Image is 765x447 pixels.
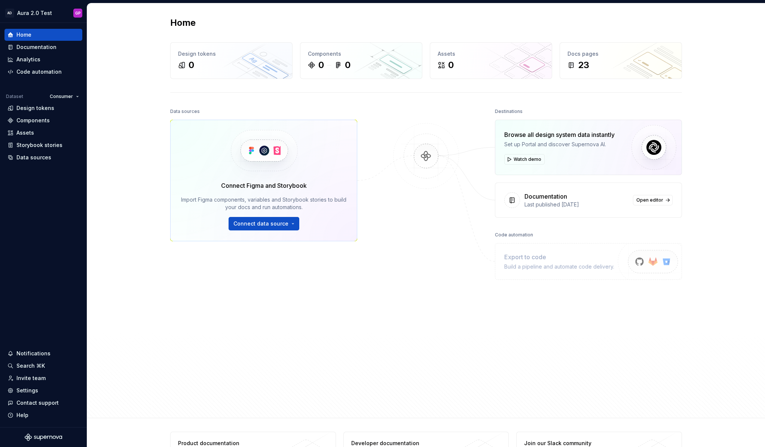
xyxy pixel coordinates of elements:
[4,127,82,139] a: Assets
[318,59,324,71] div: 0
[351,440,460,447] div: Developer documentation
[17,9,52,17] div: Aura 2.0 Test
[567,50,674,58] div: Docs pages
[4,397,82,409] button: Contact support
[4,53,82,65] a: Analytics
[4,372,82,384] a: Invite team
[5,9,14,18] div: AD
[636,197,663,203] span: Open editor
[170,42,293,79] a: Design tokens0
[16,43,56,51] div: Documentation
[50,94,73,99] span: Consumer
[181,196,346,211] div: Import Figma components, variables and Storybook stories to build your docs and run automations.
[448,59,454,71] div: 0
[438,50,544,58] div: Assets
[4,409,82,421] button: Help
[4,348,82,359] button: Notifications
[430,42,552,79] a: Assets0
[46,91,82,102] button: Consumer
[4,41,82,53] a: Documentation
[16,374,46,382] div: Invite team
[4,66,82,78] a: Code automation
[524,192,567,201] div: Documentation
[16,104,54,112] div: Design tokens
[170,17,196,29] h2: Home
[16,68,62,76] div: Code automation
[4,114,82,126] a: Components
[16,362,45,370] div: Search ⌘K
[524,440,633,447] div: Join our Slack community
[16,154,51,161] div: Data sources
[16,31,31,39] div: Home
[25,434,62,441] svg: Supernova Logo
[221,181,307,190] div: Connect Figma and Storybook
[4,139,82,151] a: Storybook stories
[16,117,50,124] div: Components
[4,151,82,163] a: Data sources
[6,94,23,99] div: Dataset
[4,29,82,41] a: Home
[495,106,523,117] div: Destinations
[4,102,82,114] a: Design tokens
[178,50,285,58] div: Design tokens
[4,360,82,372] button: Search ⌘K
[524,201,628,208] div: Last published [DATE]
[578,59,589,71] div: 23
[514,156,541,162] span: Watch demo
[560,42,682,79] a: Docs pages23
[170,106,200,117] div: Data sources
[233,220,288,227] span: Connect data source
[16,56,40,63] div: Analytics
[1,5,85,21] button: ADAura 2.0 TestGP
[16,399,59,407] div: Contact support
[16,350,51,357] div: Notifications
[504,263,614,270] div: Build a pipeline and automate code delivery.
[189,59,194,71] div: 0
[504,141,615,148] div: Set up Portal and discover Supernova AI.
[308,50,414,58] div: Components
[633,195,673,205] a: Open editor
[16,141,62,149] div: Storybook stories
[16,387,38,394] div: Settings
[504,130,615,139] div: Browse all design system data instantly
[16,411,28,419] div: Help
[75,10,81,16] div: GP
[345,59,351,71] div: 0
[495,230,533,240] div: Code automation
[504,154,545,165] button: Watch demo
[178,440,287,447] div: Product documentation
[504,252,614,261] div: Export to code
[16,129,34,137] div: Assets
[4,385,82,397] a: Settings
[300,42,422,79] a: Components00
[229,217,299,230] button: Connect data source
